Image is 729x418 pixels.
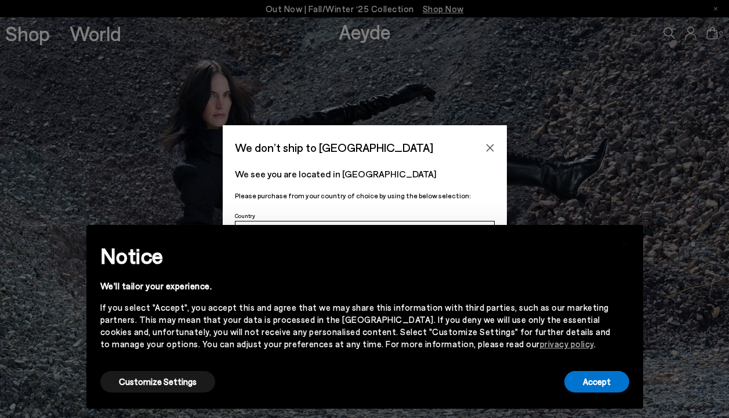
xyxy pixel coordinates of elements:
[100,371,215,392] button: Customize Settings
[100,241,611,271] h2: Notice
[481,139,499,157] button: Close
[621,234,629,250] span: ×
[235,190,495,201] p: Please purchase from your country of choice by using the below selection:
[235,212,255,219] span: Country
[235,137,433,158] span: We don’t ship to [GEOGRAPHIC_DATA]
[564,371,629,392] button: Accept
[100,280,611,292] div: We'll tailor your experience.
[540,339,594,349] a: privacy policy
[235,167,495,181] p: We see you are located in [GEOGRAPHIC_DATA]
[611,228,639,256] button: Close this notice
[100,301,611,350] div: If you select "Accept", you accept this and agree that we may share this information with third p...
